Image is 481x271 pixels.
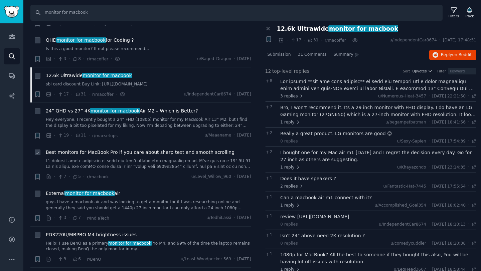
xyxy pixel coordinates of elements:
button: Replyon Reddit [429,50,476,60]
div: Does it have speakers ? [280,175,476,182]
span: · [429,165,430,171]
span: · [468,241,469,247]
span: monitor for macbook [90,108,140,113]
span: 1 [265,194,277,200]
span: · [233,56,235,62]
span: [DATE] 18:02:40 [432,203,466,209]
span: · [429,139,430,145]
span: u/Accomplished_Goal354 [374,203,426,208]
a: Externalmonitor for macbookair [46,190,120,197]
a: PD3220U/MBPRO M4 brightness issues [46,231,137,238]
span: · [468,165,469,171]
span: 3 replies [280,93,304,99]
span: · [68,55,70,62]
span: · [233,174,235,180]
span: 1 [265,251,277,257]
span: · [54,173,55,180]
div: Sort [403,69,410,73]
span: 7 [58,174,66,180]
span: · [83,256,85,263]
span: [DATE] 17:55:54 [432,184,466,190]
span: [DATE] [237,91,251,97]
a: Hey everyone, I recently bought a 24” FHD (1080p) monitor for my MacBook Air 13” M2, but I find t... [46,117,251,128]
span: · [429,184,430,190]
span: · [71,132,72,139]
span: u/Raged_Dragon [197,56,231,62]
a: 24” QHD vs 27” 4Kmonitor for macbookAir M2 – Which is Better? [46,107,198,114]
div: Can a macbook air m1 connect with it? [280,194,476,201]
span: replies [294,68,310,75]
span: 12.6k Ultrawide [277,25,398,32]
a: 12.6k Ultrawidemonitor for macbook [46,72,132,79]
span: Reply [441,52,472,58]
span: 2 [265,130,277,136]
span: 2 [265,149,277,155]
input: Search Keyword [30,5,443,21]
span: 12.6k Ultrawide [46,72,132,79]
span: [DATE] [237,215,251,221]
span: 11 [75,132,86,139]
span: Summary [333,52,353,58]
span: r/macsetups [92,133,118,138]
span: u/TedhiLassi [206,215,231,221]
span: · [54,91,55,98]
span: 7 [72,215,81,221]
span: 1 [265,232,277,238]
span: 31 [75,91,86,97]
a: Best monitors for MacBook Pro if you care about sharp text and smooth scrolling [46,149,234,156]
span: 12 [265,68,271,75]
span: · [111,55,112,62]
a: guys I have a macbook air and was looking to get a monitor for it I was researching online and ge... [46,199,251,211]
span: · [275,37,276,44]
span: 2 replies [280,184,304,190]
span: 1 [265,213,277,219]
span: · [468,203,469,209]
span: u/Numerous-Heat-3457 [378,94,426,98]
span: [DATE] 17:48:51 [443,37,476,43]
a: QHDmonitor for macbookfor Coding ? [46,37,134,44]
span: · [233,215,235,221]
span: · [83,173,85,180]
span: 3 [58,56,66,62]
img: GummySearch logo [4,6,19,18]
span: 7 [265,104,277,110]
span: 5 [72,174,81,180]
input: Keyword [448,68,476,74]
span: 1 reply [280,165,300,171]
a: Hello! I use BenQ as a primarymonitor for macbookPro M4; and 99% of the time the laptop remains c... [46,241,251,252]
span: · [68,173,70,180]
span: on Reddit [452,52,472,57]
div: Lor ipsumd **sit ame cons adipisc** el sedd eiu tempori utl e dolor magnaaliqu enim admini ven qu... [280,78,476,92]
span: u/begampetbatman [385,120,426,124]
span: · [468,184,469,190]
span: · [304,37,305,44]
span: · [89,132,90,139]
a: sbi card discount Buy Link: [URL][DOMAIN_NAME] [46,81,251,87]
span: · [68,256,70,263]
span: 31 [307,37,318,43]
span: · [233,256,235,262]
span: [DATE] [237,132,251,139]
span: [DATE] 22:21:50 [432,93,466,99]
span: monitor for macbook [328,25,398,32]
span: u/IndependentCar8674 [379,222,426,227]
span: r/macoffer [92,92,114,97]
span: · [429,203,430,209]
div: review [URL][DOMAIN_NAME] [280,213,476,220]
span: · [468,222,469,228]
span: · [468,119,469,125]
span: 1 reply [280,203,300,209]
div: Track [465,14,474,18]
div: 1080p for MacBook? All the best to someone if they bought this also, You will be having lot off i... [280,251,476,265]
span: QHD for Coding ? [46,37,134,44]
span: top-level [272,68,293,75]
span: · [429,222,430,228]
span: monitor for macbook [64,191,115,196]
span: 31 Comments [298,52,327,58]
span: 1 [265,175,277,181]
span: · [54,55,55,62]
span: 1 reply [280,119,300,125]
a: Is this a good monitor? If not please recommend… [46,46,251,52]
